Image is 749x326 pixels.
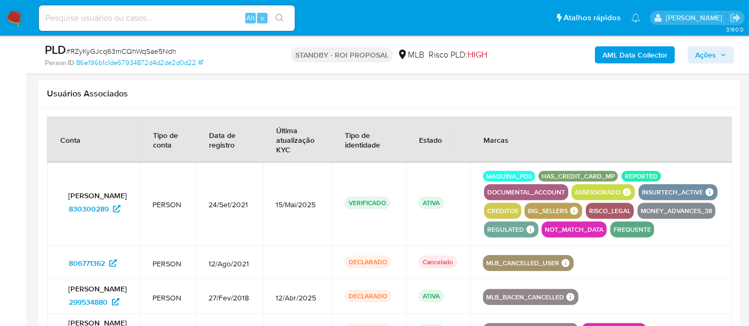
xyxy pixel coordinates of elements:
span: Alt [246,13,255,23]
h2: Usuários Associados [47,88,732,99]
button: AML Data Collector [595,46,675,63]
span: 3.160.0 [726,25,744,34]
input: Pesquise usuários ou casos... [39,11,295,25]
span: Ações [695,46,716,63]
div: MLB [397,49,424,61]
b: AML Data Collector [602,46,667,63]
span: s [261,13,264,23]
span: HIGH [468,48,487,61]
span: Atalhos rápidos [563,12,621,23]
p: STANDBY - ROI PROPOSAL [291,47,393,62]
b: Person ID [45,58,74,68]
button: search-icon [269,11,291,26]
a: Sair [730,12,741,23]
button: Ações [688,46,734,63]
span: Risco PLD: [429,49,487,61]
span: # RZyKyGJcq63mCQhWqSae5Ndh [66,46,176,56]
a: Notificações [631,13,640,22]
p: alexandra.macedo@mercadolivre.com [666,13,726,23]
b: PLD [45,41,66,58]
a: 86e196b1c1de67934872d4d2de2d0d22 [76,58,203,68]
